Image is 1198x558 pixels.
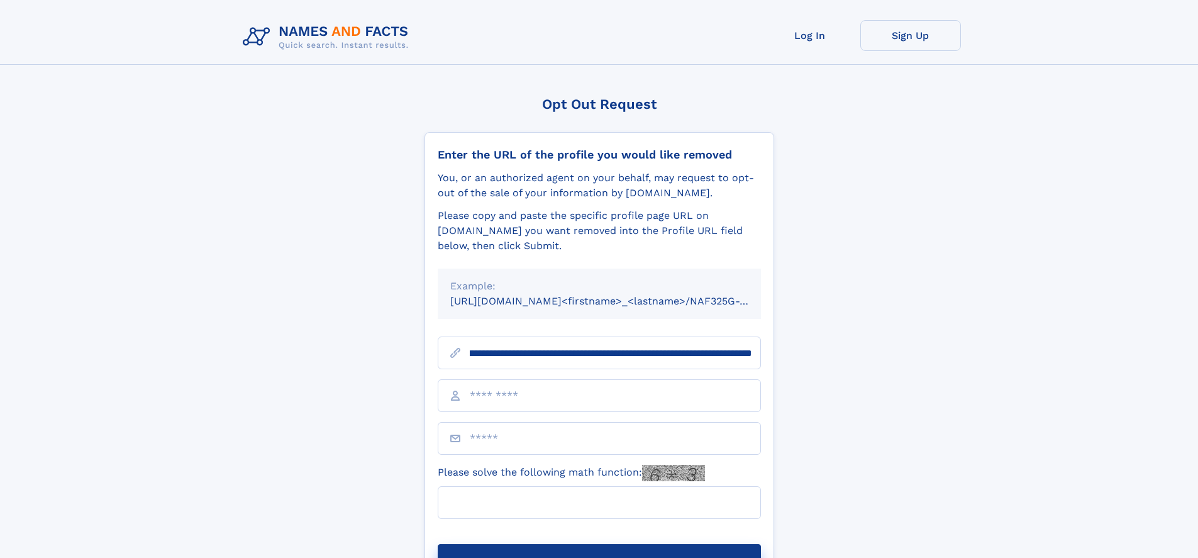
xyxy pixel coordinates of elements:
[438,170,761,201] div: You, or an authorized agent on your behalf, may request to opt-out of the sale of your informatio...
[438,208,761,254] div: Please copy and paste the specific profile page URL on [DOMAIN_NAME] you want removed into the Pr...
[450,295,785,307] small: [URL][DOMAIN_NAME]<firstname>_<lastname>/NAF325G-xxxxxxxx
[760,20,860,51] a: Log In
[450,279,748,294] div: Example:
[438,465,705,481] label: Please solve the following math function:
[860,20,961,51] a: Sign Up
[438,148,761,162] div: Enter the URL of the profile you would like removed
[424,96,774,112] div: Opt Out Request
[238,20,419,54] img: Logo Names and Facts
